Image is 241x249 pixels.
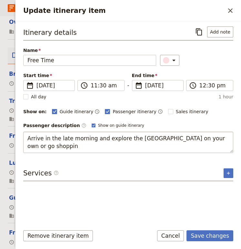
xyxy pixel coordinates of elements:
input: ​ [199,82,229,89]
button: Edit this itinerary item [9,70,39,78]
span: Start time [23,72,75,79]
span: Show on guide itinerary [98,123,144,128]
button: Save changes [186,230,233,241]
span: ​ [189,82,197,89]
span: Name [23,47,156,54]
div: 12:30pm – 2:30pm [9,169,58,176]
span: All day [31,94,46,100]
span: [DATE] [36,82,71,89]
span: ​ [81,123,86,128]
button: ​ [160,55,179,66]
button: Edit this itinerary item [9,159,56,167]
div: Show on: [23,108,47,115]
button: Time shown on passenger itinerary [158,108,163,115]
span: [DATE] [145,82,179,89]
span: ​ [135,82,143,89]
div: 9:30am – 11:30am [9,107,58,114]
span: ​ [54,170,59,175]
button: Cancel [157,230,184,241]
h3: Services [23,168,59,178]
div: 4:30pm – 5:30pm [9,239,55,245]
span: Day 7 [12,51,32,60]
span: Passenger itinerary [113,108,156,115]
textarea: Arrive in the late morning and explore the [GEOGRAPHIC_DATA] on your own or go shoppin [23,132,233,153]
div: 3:00pm – 4:30pm [9,204,55,211]
div: 11:30am – 12:30pm [9,142,61,149]
div: ​ [164,56,178,64]
h3: Itinerary details [23,28,77,37]
h2: Update itinerary item [23,6,225,15]
input: ​ [91,82,120,89]
input: Name [23,55,156,66]
span: Sales itinerary [176,108,208,115]
span: ​ [80,82,88,89]
span: - [127,81,129,91]
button: Edit day information [12,51,144,60]
button: Add service inclusion [224,168,233,178]
span: Guide itinerary [60,108,94,115]
button: Close drawer [225,5,236,16]
a: Fieldbook [8,3,55,14]
button: Add note [207,26,233,37]
span: 1 hour [219,94,233,100]
div: 7:30am – 9:00am [9,80,55,87]
button: Remove itinerary item [23,230,93,241]
button: Copy itinerary item [194,26,205,37]
span: End time [132,72,184,79]
button: Edit this itinerary item [9,18,165,26]
button: Edit this itinerary item [9,97,144,105]
span: ​ [54,170,59,178]
button: Edit this itinerary item [9,229,40,236]
button: Time shown on guide itinerary [95,108,100,115]
button: Edit this itinerary item [9,194,120,202]
label: Passenger description [23,122,86,129]
button: Edit this itinerary item [9,132,40,140]
span: ​ [26,82,34,89]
